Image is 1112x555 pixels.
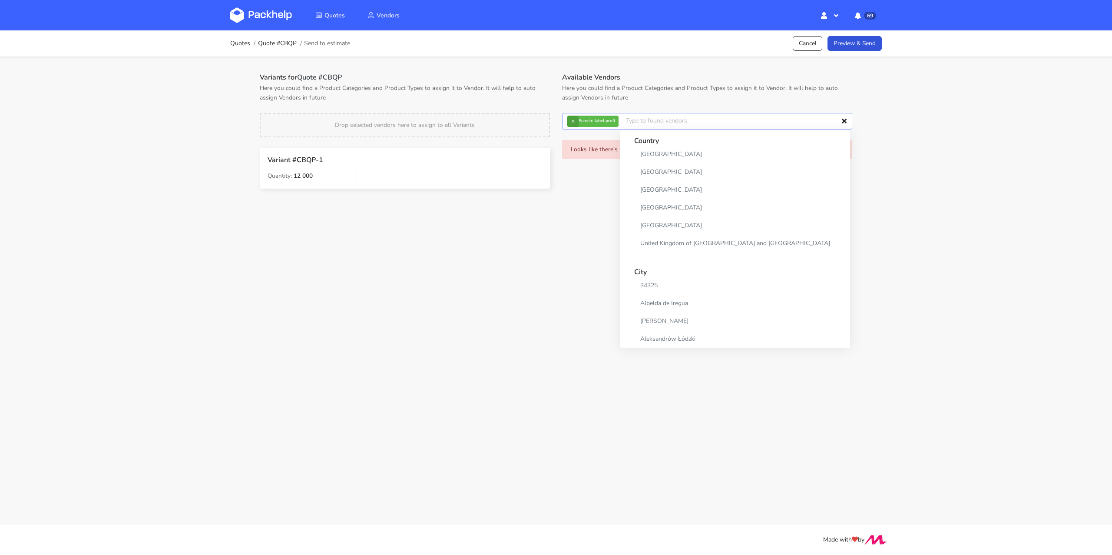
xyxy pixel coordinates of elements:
button: × [567,116,579,127]
span: 69 [864,12,876,20]
a: [GEOGRAPHIC_DATA] [634,146,836,162]
a: Quotes [230,40,250,47]
a: United Kingdom of [GEOGRAPHIC_DATA] and [GEOGRAPHIC_DATA] [634,235,836,251]
p: Quantity: [268,171,351,181]
div: Looks like there's no result... [562,140,852,159]
a: Quote #CBQP [258,40,297,47]
a: Vendors [357,7,410,23]
a: Quotes [305,7,355,23]
strong: Search: [579,119,593,123]
h1: Available Vendors [562,73,852,82]
h1: Variants for [260,73,550,82]
strong: Country [634,130,836,146]
a: [GEOGRAPHIC_DATA] [634,182,836,198]
a: Albelda de Iregua [634,295,836,311]
input: Type to found vendors [562,113,852,130]
a: Aleksandrów Łódzki [634,331,836,347]
img: Move Closer [864,535,887,545]
span: Quotes [324,11,345,20]
span: Send to estimate [304,40,350,47]
a: [GEOGRAPHIC_DATA] [634,199,836,216]
div: Made with by [219,535,893,545]
span: label profi [595,119,615,123]
a: [GEOGRAPHIC_DATA] [634,217,836,233]
a: [PERSON_NAME] [634,313,836,329]
span: Quote #CBQP [297,73,342,82]
strong: City [634,262,836,277]
a: [GEOGRAPHIC_DATA] [634,164,836,180]
a: Cancel [793,36,823,51]
span: Vendors [377,11,400,20]
nav: breadcrumb [230,35,350,52]
a: 34325 [634,277,836,293]
span: 12 000 [294,172,313,180]
img: Dashboard [230,7,292,23]
p: Here you could find a Product Categories and Product Types to assign it to Vendor. It will help t... [562,83,852,103]
h3: Variant #CBQP-1 [268,156,447,164]
p: Here you could find a Product Categories and Product Types to assign it to Vendor. It will help t... [260,83,550,103]
button: 69 [848,7,882,23]
div: Drop selected vendors here to assign to all Variants [260,113,550,137]
a: Preview & Send [827,36,882,51]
